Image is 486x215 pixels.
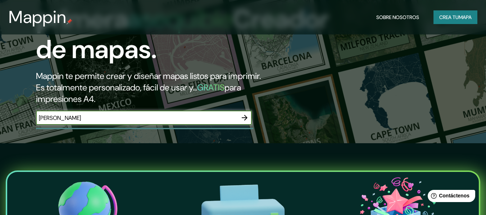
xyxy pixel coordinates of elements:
font: GRATIS [197,82,224,93]
img: pin de mapeo [67,19,72,24]
font: para impresiones A4. [36,82,241,104]
input: Elige tu lugar favorito [36,114,237,122]
font: Mappin [9,6,67,28]
font: Es totalmente personalizado, fácil de usar y... [36,82,197,93]
font: mapa [459,14,472,20]
font: Mappin te permite crear y diseñar mapas listos para imprimir. [36,70,261,81]
font: Sobre nosotros [376,14,419,20]
font: Crea tu [439,14,459,20]
button: Sobre nosotros [373,10,422,24]
iframe: Lanzador de widgets de ayuda [422,187,478,207]
button: Crea tumapa [433,10,477,24]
